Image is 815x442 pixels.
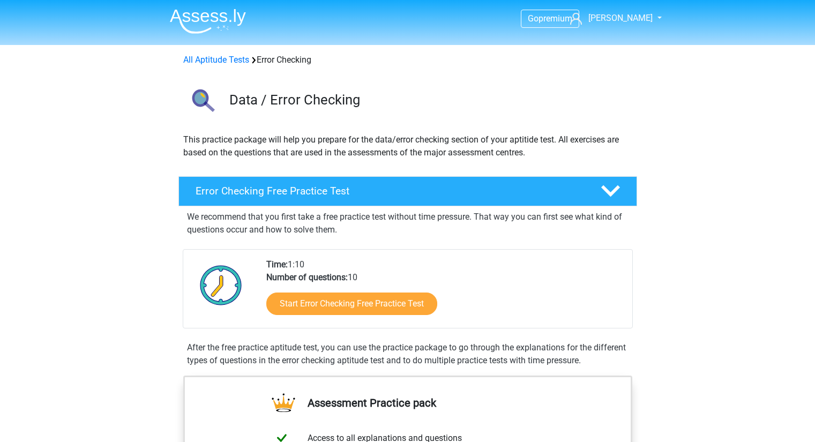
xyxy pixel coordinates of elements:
span: Go [528,13,539,24]
p: This practice package will help you prepare for the data/error checking section of your aptitide ... [183,133,632,159]
a: [PERSON_NAME] [566,12,654,25]
b: Number of questions: [266,272,348,282]
img: Assessly [170,9,246,34]
img: error checking [179,79,225,125]
h4: Error Checking Free Practice Test [196,185,584,197]
a: Error Checking Free Practice Test [174,176,641,206]
p: We recommend that you first take a free practice test without time pressure. That way you can fir... [187,211,629,236]
div: 1:10 10 [258,258,632,328]
a: Gopremium [521,11,579,26]
span: [PERSON_NAME] [588,13,653,23]
div: After the free practice aptitude test, you can use the practice package to go through the explana... [183,341,633,367]
a: Start Error Checking Free Practice Test [266,293,437,315]
img: Clock [194,258,248,312]
a: All Aptitude Tests [183,55,249,65]
div: Error Checking [179,54,637,66]
span: premium [539,13,572,24]
h3: Data / Error Checking [229,92,629,108]
b: Time: [266,259,288,269]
